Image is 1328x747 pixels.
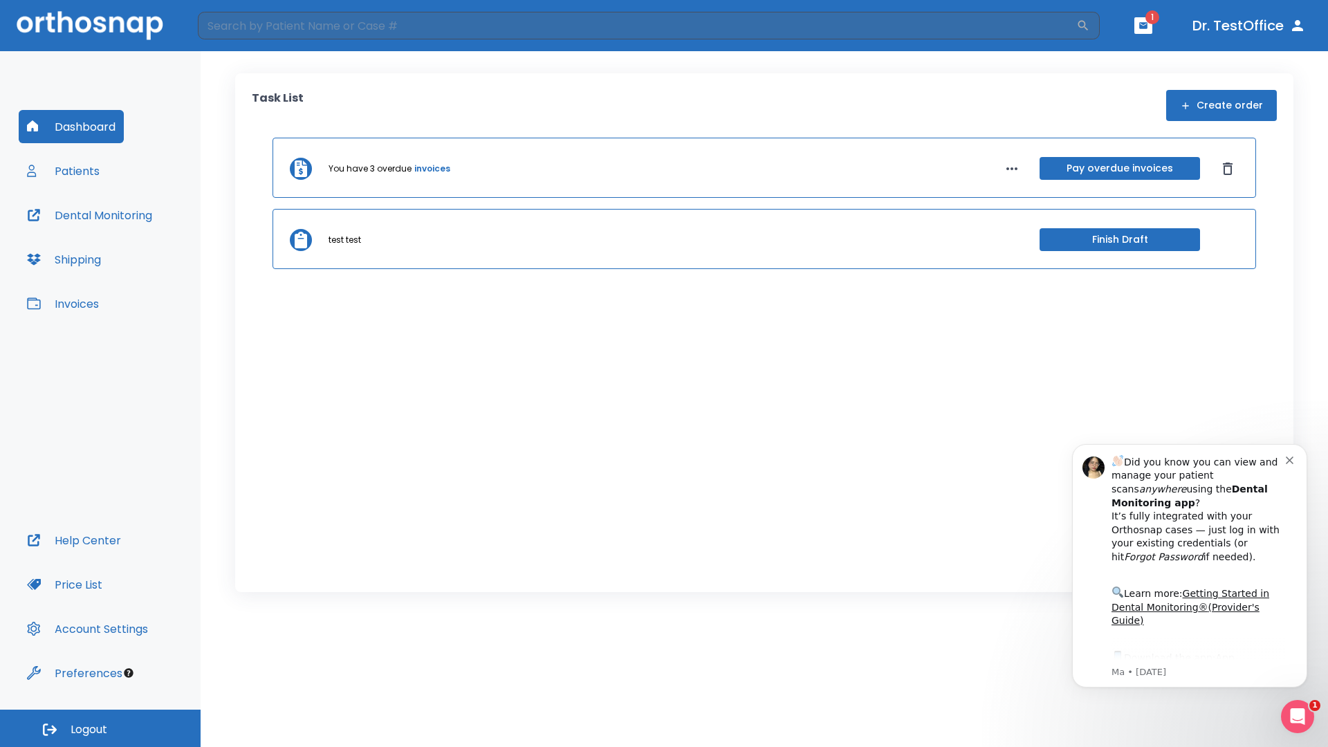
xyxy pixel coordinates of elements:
[19,243,109,276] button: Shipping
[1187,13,1311,38] button: Dr. TestOffice
[329,234,361,246] p: test test
[1040,228,1200,251] button: Finish Draft
[1145,10,1159,24] span: 1
[19,612,156,645] button: Account Settings
[329,163,412,175] p: You have 3 overdue
[19,656,131,690] button: Preferences
[19,110,124,143] button: Dashboard
[1309,700,1320,711] span: 1
[252,90,304,121] p: Task List
[19,568,111,601] button: Price List
[19,154,108,187] button: Patients
[1051,427,1328,740] iframe: Intercom notifications message
[1040,157,1200,180] button: Pay overdue invoices
[198,12,1076,39] input: Search by Patient Name or Case #
[17,11,163,39] img: Orthosnap
[19,199,160,232] button: Dental Monitoring
[1217,158,1239,180] button: Dismiss
[414,163,450,175] a: invoices
[19,524,129,557] button: Help Center
[19,287,107,320] button: Invoices
[1166,90,1277,121] button: Create order
[122,667,135,679] div: Tooltip anchor
[71,722,107,737] span: Logout
[1281,700,1314,733] iframe: Intercom live chat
